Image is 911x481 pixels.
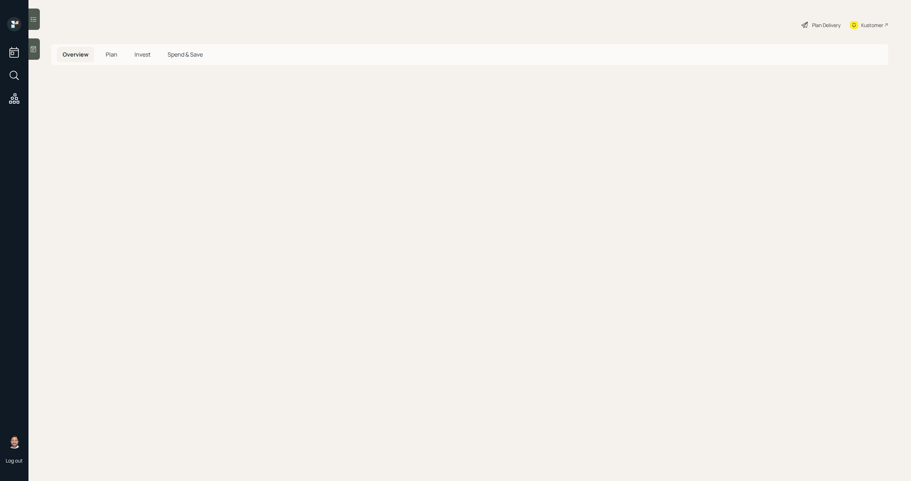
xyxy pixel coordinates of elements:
div: Log out [6,457,23,464]
span: Overview [63,51,89,58]
img: michael-russo-headshot.png [7,434,21,449]
span: Plan [106,51,117,58]
div: Kustomer [861,21,883,29]
div: Plan Delivery [812,21,841,29]
span: Invest [135,51,151,58]
span: Spend & Save [168,51,203,58]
